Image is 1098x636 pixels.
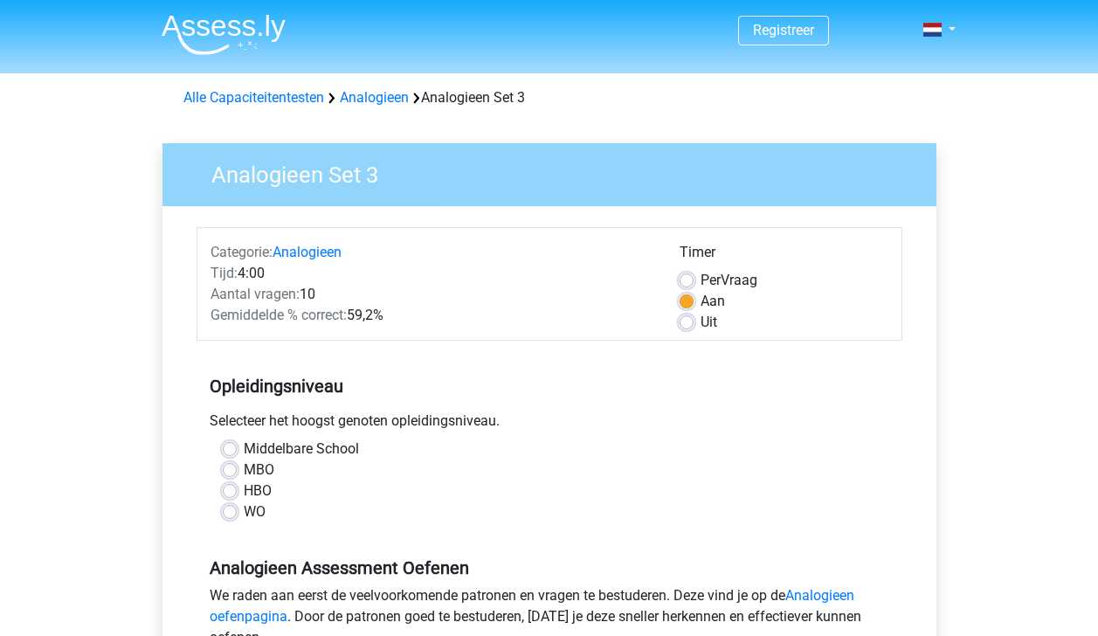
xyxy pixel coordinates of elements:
[162,14,286,55] img: Assessly
[197,284,666,305] div: 10
[680,242,888,270] div: Timer
[211,286,300,302] span: Aantal vragen:
[273,244,342,260] a: Analogieen
[197,263,666,284] div: 4:00
[701,272,721,288] span: Per
[244,480,272,501] label: HBO
[211,265,238,281] span: Tijd:
[244,501,266,522] label: WO
[211,244,273,260] span: Categorie:
[183,89,324,106] a: Alle Capaciteitentesten
[211,307,347,323] span: Gemiddelde % correct:
[244,460,274,480] label: MBO
[701,270,757,291] label: Vraag
[190,155,923,189] h3: Analogieen Set 3
[197,305,666,326] div: 59,2%
[244,439,359,460] label: Middelbare School
[701,291,725,312] label: Aan
[340,89,409,106] a: Analogieen
[210,369,889,404] h5: Opleidingsniveau
[197,411,902,439] div: Selecteer het hoogst genoten opleidingsniveau.
[753,22,814,38] a: Registreer
[210,557,889,578] h5: Analogieen Assessment Oefenen
[176,87,922,108] div: Analogieen Set 3
[701,312,717,333] label: Uit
